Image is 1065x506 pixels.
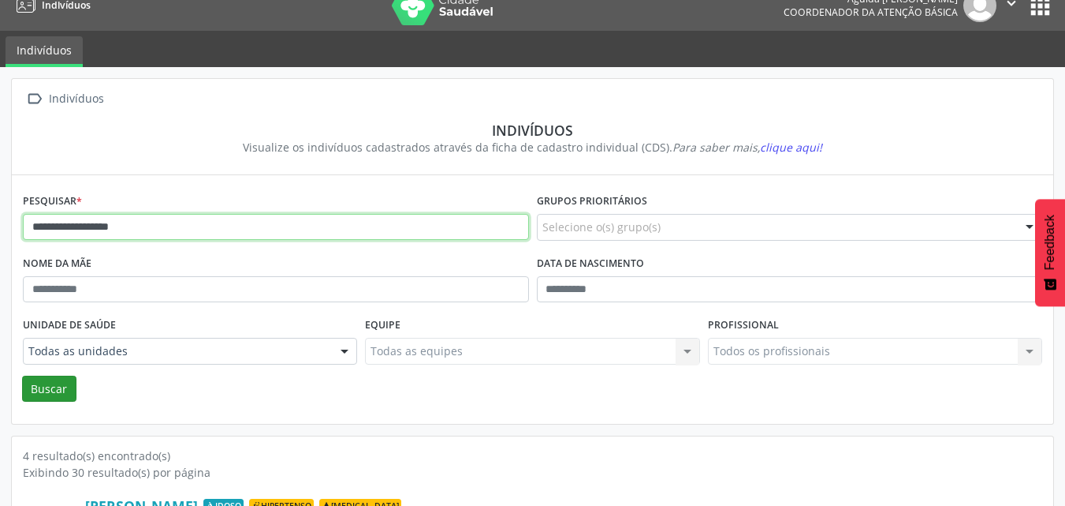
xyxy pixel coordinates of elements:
label: Unidade de saúde [23,313,116,338]
span: Coordenador da Atenção Básica [784,6,958,19]
button: Buscar [22,376,76,403]
a:  Indivíduos [23,88,106,111]
label: Nome da mãe [23,252,91,276]
div: Indivíduos [46,88,106,111]
div: Exibindo 30 resultado(s) por página [23,464,1042,481]
label: Profissional [708,313,779,338]
label: Grupos prioritários [537,189,647,214]
span: Selecione o(s) grupo(s) [542,219,661,235]
div: Indivíduos [34,122,1031,139]
div: 4 resultado(s) encontrado(s) [23,448,1042,464]
span: Feedback [1043,215,1057,270]
i:  [23,88,46,111]
label: Pesquisar [23,189,82,214]
span: Todas as unidades [28,343,325,359]
span: clique aqui! [760,140,822,155]
label: Data de nascimento [537,252,644,276]
button: Feedback - Mostrar pesquisa [1035,199,1065,306]
label: Equipe [365,313,400,338]
a: Indivíduos [6,36,83,67]
div: Visualize os indivíduos cadastrados através da ficha de cadastro individual (CDS). [34,139,1031,156]
i: Para saber mais, [672,140,822,155]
